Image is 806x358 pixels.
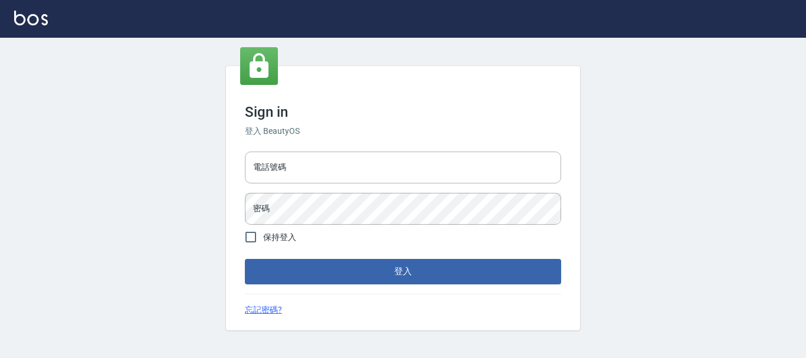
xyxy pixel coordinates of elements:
[245,104,561,120] h3: Sign in
[245,259,561,284] button: 登入
[245,304,282,316] a: 忘記密碼?
[14,11,48,25] img: Logo
[245,125,561,137] h6: 登入 BeautyOS
[263,231,296,244] span: 保持登入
